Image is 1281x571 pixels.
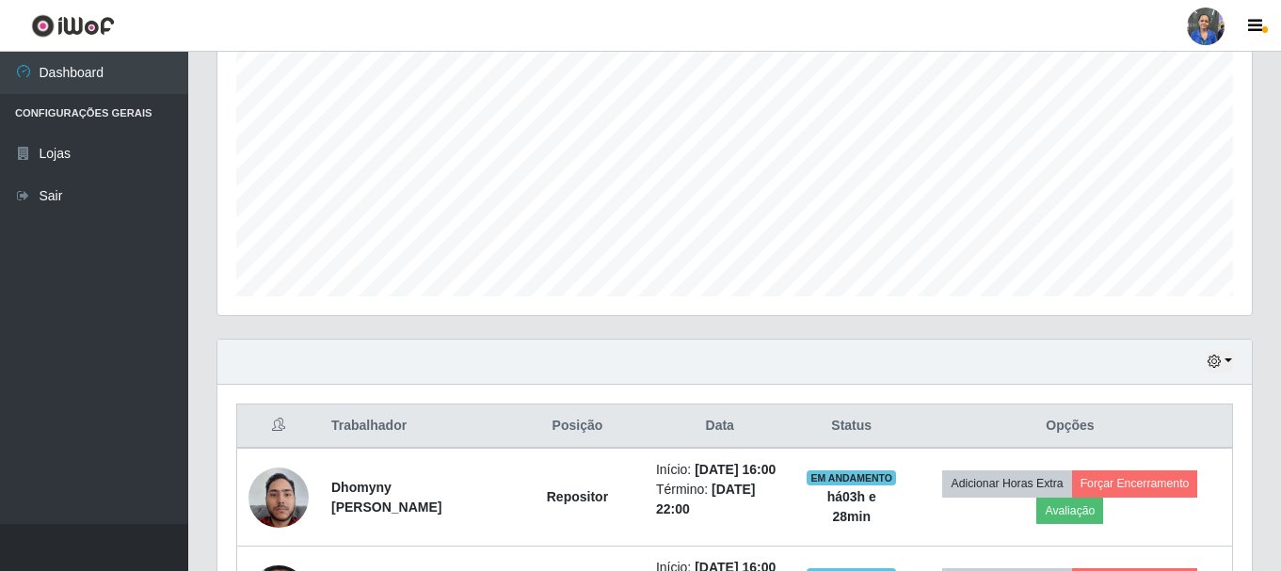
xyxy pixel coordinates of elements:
button: Adicionar Horas Extra [942,470,1071,497]
span: EM ANDAMENTO [807,470,896,485]
th: Status [795,404,908,449]
img: CoreUI Logo [31,14,115,38]
th: Posição [510,404,645,449]
button: Forçar Encerramento [1072,470,1198,497]
strong: Repositor [547,489,608,504]
strong: há 03 h e 28 min [827,489,876,524]
button: Avaliação [1036,498,1103,524]
time: [DATE] 16:00 [695,462,776,477]
th: Opções [908,404,1233,449]
li: Término: [656,480,784,519]
strong: Dhomyny [PERSON_NAME] [331,480,441,515]
img: 1720441499263.jpeg [248,468,309,528]
th: Trabalhador [320,404,510,449]
th: Data [645,404,795,449]
li: Início: [656,460,784,480]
